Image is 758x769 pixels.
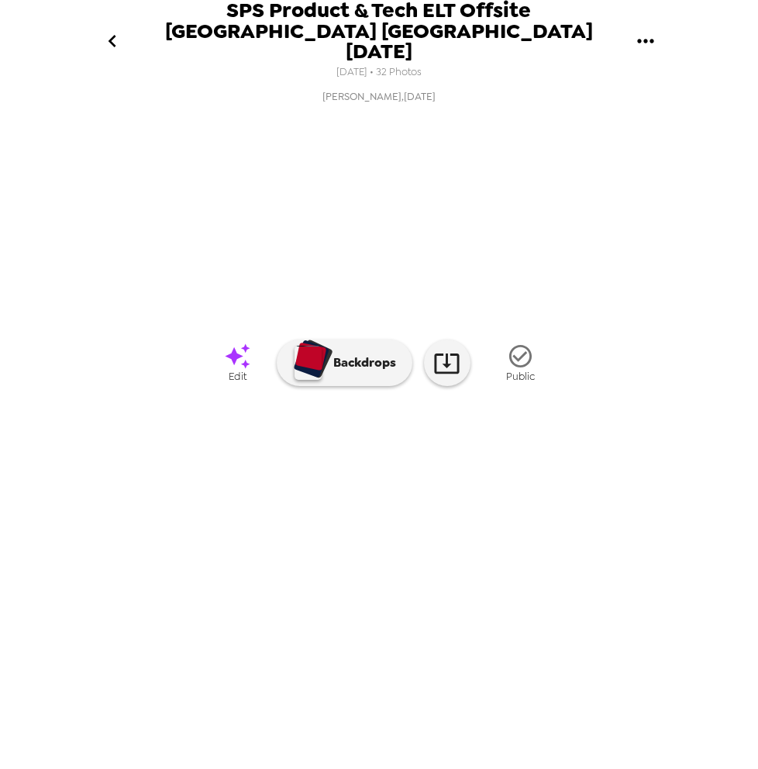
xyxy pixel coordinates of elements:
button: gallery menu [620,16,670,67]
img: gallery [571,443,689,524]
span: Edit [229,370,246,383]
button: Backdrops [277,340,412,386]
span: [DATE] • 32 Photos [336,62,422,83]
span: [PERSON_NAME] , [DATE] [322,88,436,105]
p: Backdrops [326,353,396,372]
img: gallery [224,105,534,128]
button: Public [482,334,560,392]
button: [PERSON_NAME],[DATE] [69,83,689,133]
button: go back [88,16,137,67]
img: gallery [320,443,438,524]
span: Public [506,370,535,383]
a: Edit [199,334,277,392]
img: gallery [446,443,563,524]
